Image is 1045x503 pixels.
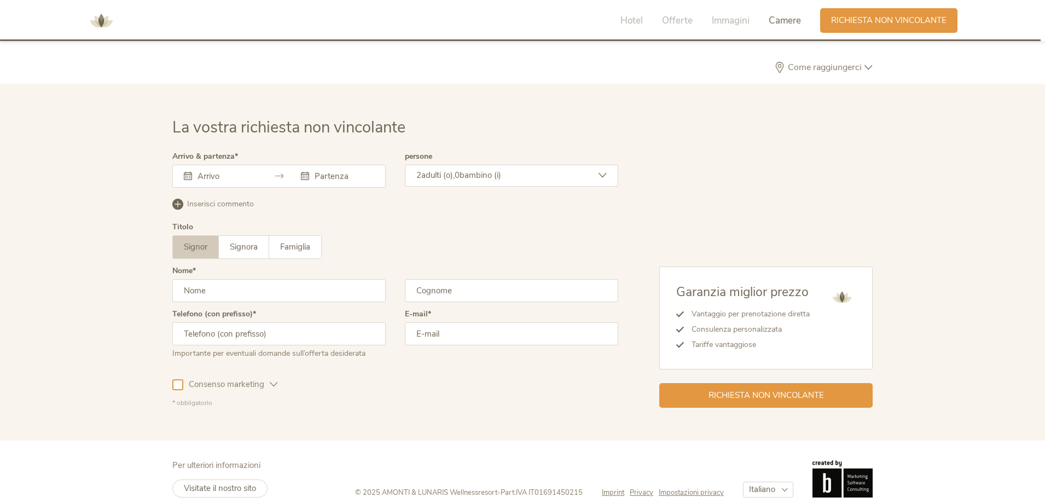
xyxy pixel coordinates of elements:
div: Importante per eventuali domande sull’offerta desiderata [172,345,386,359]
img: Brandnamic GmbH | Leading Hospitality Solutions [812,460,873,498]
span: Imprint [602,488,624,498]
a: Imprint [602,488,630,498]
a: Impostazioni privacy [659,488,724,498]
span: Offerte [662,14,693,27]
span: Camere [769,14,801,27]
label: persone [405,153,432,160]
li: Vantaggio per prenotazione diretta [684,307,810,322]
input: E-mail [405,322,618,345]
span: Inserisci commento [187,199,254,210]
span: Privacy [630,488,653,498]
a: Visitate il nostro sito [172,479,268,498]
img: AMONTI & LUNARIS Wellnessresort [85,4,118,37]
span: Garanzia miglior prezzo [676,284,809,300]
input: Telefono (con prefisso) [172,322,386,345]
label: Nome [172,267,196,275]
span: bambino (i) [460,170,501,181]
span: Famiglia [280,241,310,252]
span: Hotel [620,14,643,27]
span: La vostra richiesta non vincolante [172,117,405,138]
input: Nome [172,279,386,302]
span: adulti (o), [421,170,455,181]
span: Consenso marketing [183,379,270,390]
span: Visitate il nostro sito [184,483,256,494]
span: Immagini [712,14,750,27]
span: Richiesta non vincolante [709,390,824,401]
span: Come raggiungerci [785,63,864,72]
label: Telefono (con prefisso) [172,310,256,318]
span: Signor [184,241,207,252]
span: Part.IVA IT01691450215 [501,488,583,498]
div: * obbligatorio [172,398,618,408]
label: Arrivo & partenza [172,153,238,160]
span: Per ulteriori informazioni [172,460,260,471]
img: AMONTI & LUNARIS Wellnessresort [828,284,856,311]
li: Tariffe vantaggiose [684,337,810,352]
a: Privacy [630,488,659,498]
span: 0 [455,170,460,181]
input: Cognome [405,279,618,302]
span: 2 [416,170,421,181]
input: Arrivo [195,171,257,182]
span: Signora [230,241,258,252]
input: Partenza [312,171,374,182]
div: Titolo [172,223,193,231]
span: - [497,488,501,498]
span: © 2025 AMONTI & LUNARIS Wellnessresort [355,488,497,498]
label: E-mail [405,310,431,318]
li: Consulenza personalizzata [684,322,810,337]
span: Richiesta non vincolante [831,15,947,26]
a: AMONTI & LUNARIS Wellnessresort [85,16,118,24]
